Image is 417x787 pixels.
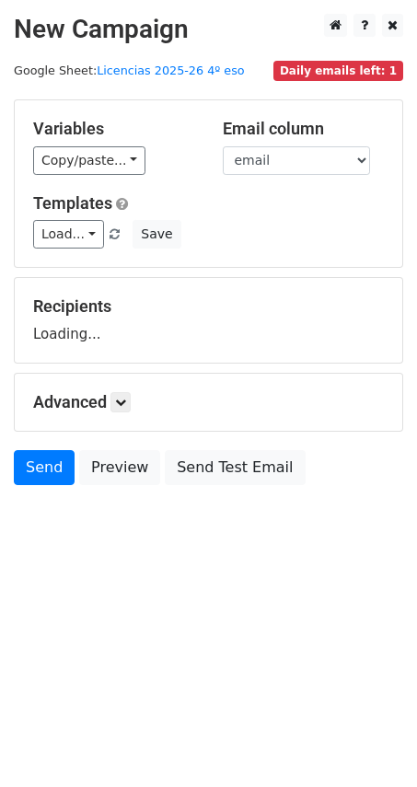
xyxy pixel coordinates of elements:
[97,64,244,77] a: Licencias 2025-26 4º eso
[33,296,384,317] h5: Recipients
[14,450,75,485] a: Send
[33,193,112,213] a: Templates
[165,450,305,485] a: Send Test Email
[14,14,403,45] h2: New Campaign
[133,220,180,249] button: Save
[33,220,104,249] a: Load...
[14,64,245,77] small: Google Sheet:
[33,119,195,139] h5: Variables
[273,64,403,77] a: Daily emails left: 1
[223,119,385,139] h5: Email column
[33,296,384,344] div: Loading...
[79,450,160,485] a: Preview
[33,392,384,412] h5: Advanced
[273,61,403,81] span: Daily emails left: 1
[33,146,145,175] a: Copy/paste...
